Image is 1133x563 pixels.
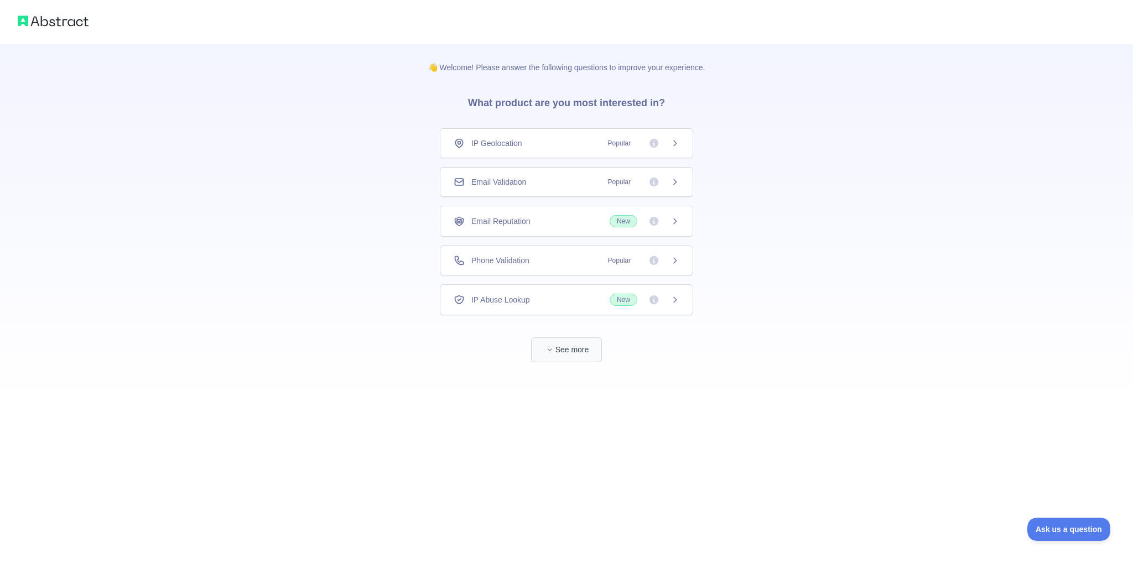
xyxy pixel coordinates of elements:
span: Email Validation [471,176,526,187]
button: See more [531,337,602,362]
p: 👋 Welcome! Please answer the following questions to improve your experience. [410,44,723,73]
span: New [610,215,637,227]
h3: What product are you most interested in? [450,73,683,128]
span: Phone Validation [471,255,529,266]
span: Popular [601,176,637,187]
iframe: Toggle Customer Support [1027,518,1111,541]
span: Popular [601,255,637,266]
span: New [610,294,637,306]
span: IP Abuse Lookup [471,294,530,305]
img: Abstract logo [18,13,89,29]
span: Popular [601,138,637,149]
span: Email Reputation [471,216,531,227]
span: IP Geolocation [471,138,522,149]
